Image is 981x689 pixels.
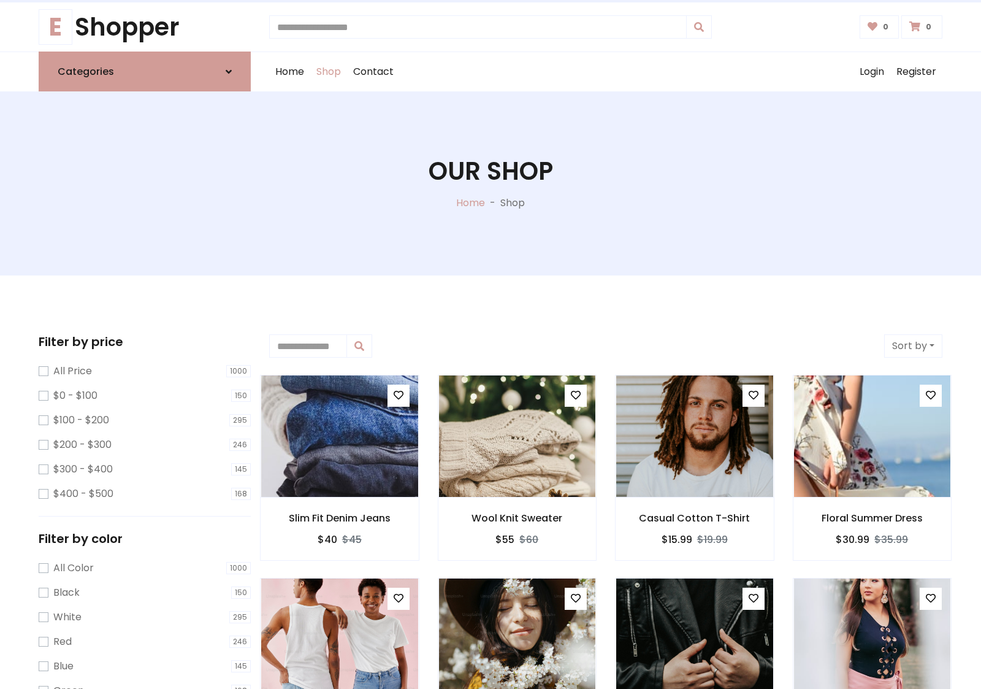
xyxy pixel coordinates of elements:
a: Categories [39,52,251,91]
label: All Color [53,561,94,575]
p: Shop [500,196,525,210]
span: 246 [229,439,251,451]
a: Login [853,52,890,91]
label: White [53,610,82,625]
h6: $15.99 [662,534,692,545]
h6: Casual Cotton T-Shirt [616,512,774,524]
h6: Categories [58,66,114,77]
a: 0 [860,15,899,39]
label: $100 - $200 [53,413,109,428]
del: $60 [519,533,538,547]
span: 150 [231,390,251,402]
span: 0 [880,21,891,33]
label: $400 - $500 [53,487,113,501]
span: 0 [923,21,934,33]
h1: Shopper [39,12,251,42]
span: 145 [231,463,251,475]
del: $45 [342,533,362,547]
span: 168 [231,488,251,500]
a: Shop [310,52,347,91]
span: 150 [231,587,251,599]
span: 1000 [226,562,251,574]
label: Blue [53,659,74,674]
h6: Slim Fit Denim Jeans [261,512,419,524]
h6: Wool Knit Sweater [438,512,597,524]
span: 246 [229,636,251,648]
span: 1000 [226,365,251,377]
label: All Price [53,364,92,379]
a: Home [269,52,310,91]
h6: $40 [318,534,337,545]
h6: $55 [495,534,514,545]
h6: $30.99 [836,534,869,545]
del: $19.99 [697,533,728,547]
span: 145 [231,660,251,672]
span: E [39,9,72,45]
label: Red [53,634,72,649]
label: $200 - $300 [53,437,112,452]
h6: Floral Summer Dress [793,512,952,524]
button: Sort by [884,334,942,358]
a: Register [890,52,942,91]
a: Contact [347,52,400,91]
a: EShopper [39,12,251,42]
a: Home [456,196,485,210]
label: Black [53,585,80,600]
label: $300 - $400 [53,462,113,477]
del: $35.99 [874,533,908,547]
h5: Filter by price [39,334,251,349]
span: 295 [229,414,251,426]
h5: Filter by color [39,531,251,546]
label: $0 - $100 [53,388,97,403]
p: - [485,196,500,210]
span: 295 [229,611,251,623]
a: 0 [901,15,942,39]
h1: Our Shop [429,156,553,186]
